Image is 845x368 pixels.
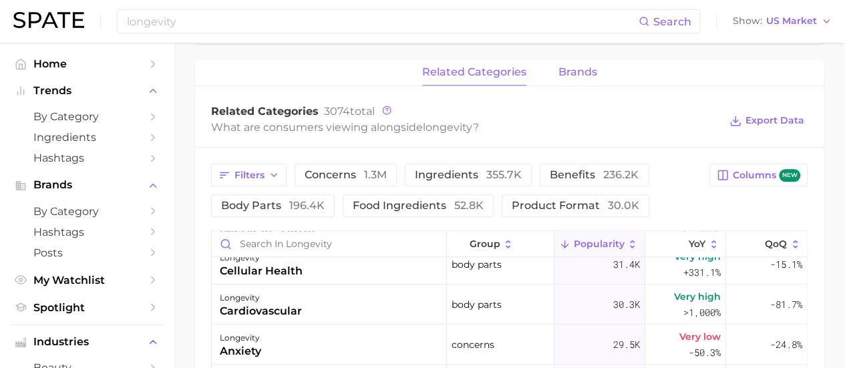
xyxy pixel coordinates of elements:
button: longevitycardiovascularbody parts30.3kVery high>1,000%-81.7% [212,285,807,325]
span: body parts [452,256,502,272]
span: Search [653,15,691,28]
span: product format [512,200,639,211]
span: Very high [674,289,721,305]
span: 355.7k [486,168,522,181]
span: Home [33,57,140,70]
span: Filters [234,170,265,181]
span: concerns [452,337,494,353]
input: Search in longevity [212,231,446,256]
button: Columnsnew [709,164,808,186]
span: Posts [33,246,140,259]
span: Export Data [745,115,804,126]
span: food ingredients [353,200,484,211]
a: Ingredients [11,127,163,148]
a: Posts [11,242,163,263]
div: What are consumers viewing alongside ? [211,118,719,136]
span: Show [733,17,762,25]
span: 30.3k [613,297,640,313]
a: My Watchlist [11,270,163,291]
span: benefits [550,170,639,180]
span: by Category [33,110,140,123]
span: Popularity [573,238,624,249]
span: >1,000% [683,306,721,319]
span: 30.0k [608,199,639,212]
img: SPATE [13,12,84,28]
div: cardiovascular [220,303,302,319]
span: Hashtags [33,226,140,238]
span: 196.4k [289,199,325,212]
a: Hashtags [11,148,163,168]
input: Search here for a brand, industry, or ingredient [126,10,639,33]
button: Industries [11,332,163,352]
span: by Category [33,205,140,218]
a: by Category [11,106,163,127]
span: Columns [733,169,800,182]
span: Ingredients [33,131,140,144]
button: Trends [11,81,163,101]
button: Filters [211,164,287,186]
span: ingredients [415,170,522,180]
span: related categories [422,66,526,78]
button: group [447,231,554,257]
span: 29.5k [613,337,640,353]
a: Spotlight [11,297,163,318]
span: 3074 [324,105,350,118]
span: group [469,238,500,249]
span: -24.8% [770,337,802,353]
span: concerns [305,170,387,180]
div: cellular health [220,263,303,279]
button: Brands [11,175,163,195]
span: longevity [423,121,473,134]
span: body parts [221,200,325,211]
span: Brands [33,179,140,191]
span: Very low [679,329,721,345]
span: 52.8k [454,199,484,212]
div: longevity [220,330,261,346]
button: ShowUS Market [729,13,835,30]
a: Home [11,53,163,74]
span: My Watchlist [33,274,140,287]
span: 1.3m [364,168,387,181]
span: +331.1% [683,264,721,281]
span: new [779,169,800,182]
a: Hashtags [11,222,163,242]
span: Trends [33,85,140,97]
span: -50.3% [689,345,721,361]
button: YoY [645,231,726,257]
span: body parts [452,297,502,313]
span: -81.7% [770,297,802,313]
span: Hashtags [33,152,140,164]
div: longevity [220,290,302,306]
div: anxiety [220,343,261,359]
a: by Category [11,201,163,222]
span: QoQ [765,238,787,249]
span: 236.2k [603,168,639,181]
span: -15.1% [770,256,802,272]
button: QoQ [726,231,807,257]
span: Spotlight [33,301,140,314]
button: Popularity [554,231,645,257]
span: Industries [33,336,140,348]
button: Export Data [726,112,808,130]
span: total [324,105,375,118]
span: brands [558,66,597,78]
span: Related Categories [211,105,319,118]
span: US Market [766,17,817,25]
span: 31.4k [613,256,640,272]
button: longevityanxietyconcerns29.5kVery low-50.3%-24.8% [212,325,807,365]
button: longevitycellular healthbody parts31.4kVery high+331.1%-15.1% [212,244,807,285]
span: YoY [689,238,705,249]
